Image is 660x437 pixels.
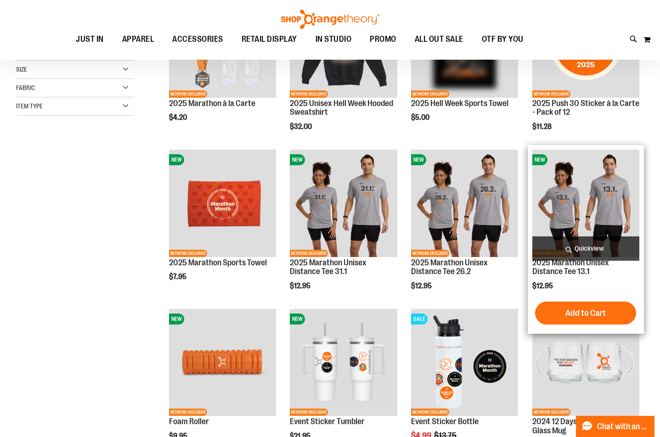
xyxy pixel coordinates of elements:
a: 2025 Push 30 Sticker à la Carte - Pack of 12 [532,99,639,117]
span: JUST IN [76,29,104,50]
span: OTF BY YOU [482,29,524,50]
a: 2025 Marathon Unisex Distance Tee 31.1 [290,258,367,276]
a: 2025 Marathon Unisex Distance Tee 31.1NEWNETWORK EXCLUSIVE [290,150,397,258]
div: product [528,145,644,334]
span: Fabric [16,84,35,91]
img: 2025 Marathon Sports Towel [169,150,276,257]
span: Size [16,66,27,73]
a: 2025 Unisex Hell Week Hooded Sweatshirt [290,99,393,117]
a: 2025 Marathon Unisex Distance Tee 13.1NEWNETWORK EXCLUSIVE [532,150,639,258]
span: NEW [290,314,305,325]
img: Main image of 2024 12 Days of Fitness 13 oz Glass Mug [532,309,639,416]
span: APPAREL [122,29,154,50]
span: NETWORK EXCLUSIVE [532,409,570,416]
span: NETWORK EXCLUSIVE [290,90,328,98]
span: $12.95 [532,282,554,290]
span: NEW [169,154,184,165]
span: $12.95 [290,282,312,290]
img: Shop Orangetheory [280,10,381,29]
a: 2025 Marathon Sports Towel [169,258,267,267]
div: product [164,145,281,304]
a: Event Sticker Bottle [411,417,479,426]
span: SALE [411,314,428,325]
a: 2024 12 Days of Fitness 13 oz Glass Mug [532,417,630,435]
span: $5.00 [411,113,431,122]
span: NEW [532,154,547,165]
span: PROMO [370,29,396,50]
span: NETWORK EXCLUSIVE [290,409,328,416]
div: product [406,145,523,314]
a: 2025 Hell Week Sports Towel [411,99,508,108]
span: NETWORK EXCLUSIVE [411,409,449,416]
div: product [285,145,401,314]
span: NETWORK EXCLUSIVE [532,90,570,98]
span: NETWORK EXCLUSIVE [411,90,449,98]
img: 2025 Marathon Unisex Distance Tee 31.1 [290,150,397,257]
span: ACCESSORIES [172,29,223,50]
span: Item Type [16,102,43,110]
span: $12.95 [411,282,433,290]
a: Foam Roller [169,417,209,426]
a: OTF 40 oz. Sticker TumblerNEWNETWORK EXCLUSIVE [290,309,397,417]
a: 2025 Marathon Sports TowelNEWNETWORK EXCLUSIVE [169,150,276,258]
a: Quickview [532,236,639,261]
span: IN STUDIO [316,29,352,50]
a: 2025 Marathon Unisex Distance Tee 26.2NEWNETWORK EXCLUSIVE [411,150,518,258]
span: Chat with an Expert [597,422,649,431]
span: ALL OUT SALE [415,29,463,50]
span: Add to Cart [565,308,606,318]
span: NEW [169,314,184,325]
img: Foam Roller [169,309,276,416]
a: 2025 Marathon Unisex Distance Tee 26.2 [411,258,488,276]
button: Chat with an Expert [576,416,655,437]
img: Event Sticker Bottle [411,309,518,416]
a: Main image of 2024 12 Days of Fitness 13 oz Glass MugSALENETWORK EXCLUSIVE [532,309,639,417]
span: RETAIL DISPLAY [242,29,297,50]
img: 2025 Marathon Unisex Distance Tee 26.2 [411,150,518,257]
a: 2025 Marathon à la Carte [169,99,255,108]
img: OTF 40 oz. Sticker Tumbler [290,309,397,416]
span: $7.95 [169,273,188,281]
span: NETWORK EXCLUSIVE [169,250,207,257]
span: NEW [290,154,305,165]
span: NETWORK EXCLUSIVE [411,250,449,257]
span: NETWORK EXCLUSIVE [290,250,328,257]
a: 2025 Marathon Unisex Distance Tee 13.1 [532,258,609,276]
a: Event Sticker BottleSALENETWORK EXCLUSIVE [411,309,518,417]
span: $11.28 [532,123,553,131]
span: NETWORK EXCLUSIVE [169,409,207,416]
button: Add to Cart [535,302,636,325]
a: Foam RollerNEWNETWORK EXCLUSIVE [169,309,276,417]
span: NEW [411,154,426,165]
a: Event Sticker Tumbler [290,417,365,426]
span: NETWORK EXCLUSIVE [169,90,207,98]
span: $4.20 [169,113,188,122]
img: 2025 Marathon Unisex Distance Tee 13.1 [532,150,639,257]
span: $32.00 [290,123,313,131]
